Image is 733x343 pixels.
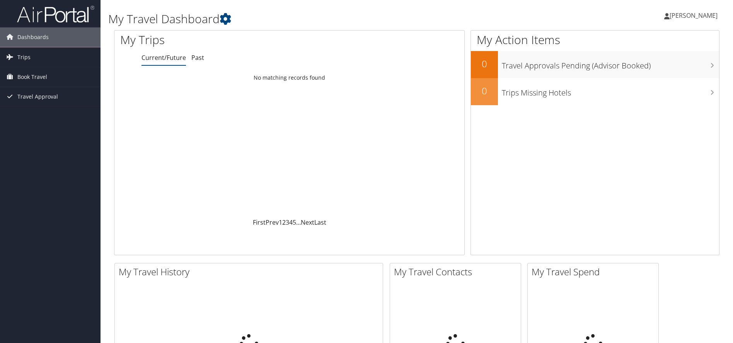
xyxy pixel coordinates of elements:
a: 1 [279,218,282,227]
a: [PERSON_NAME] [664,4,725,27]
h2: My Travel Contacts [394,265,521,278]
a: Past [191,53,204,62]
a: Last [314,218,326,227]
a: 3 [286,218,289,227]
h3: Travel Approvals Pending (Advisor Booked) [502,56,719,71]
td: No matching records found [114,71,464,85]
a: 5 [293,218,296,227]
a: 0Trips Missing Hotels [471,78,719,105]
h1: My Action Items [471,32,719,48]
span: Travel Approval [17,87,58,106]
a: First [253,218,266,227]
h2: 0 [471,57,498,70]
h2: My Travel History [119,265,383,278]
span: … [296,218,301,227]
a: Prev [266,218,279,227]
h1: My Travel Dashboard [108,11,520,27]
h1: My Trips [120,32,313,48]
a: 2 [282,218,286,227]
a: Next [301,218,314,227]
span: Book Travel [17,67,47,87]
a: 4 [289,218,293,227]
h2: My Travel Spend [532,265,658,278]
a: 0Travel Approvals Pending (Advisor Booked) [471,51,719,78]
img: airportal-logo.png [17,5,94,23]
a: Current/Future [141,53,186,62]
span: [PERSON_NAME] [670,11,718,20]
h2: 0 [471,84,498,97]
span: Trips [17,48,31,67]
h3: Trips Missing Hotels [502,84,719,98]
span: Dashboards [17,27,49,47]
